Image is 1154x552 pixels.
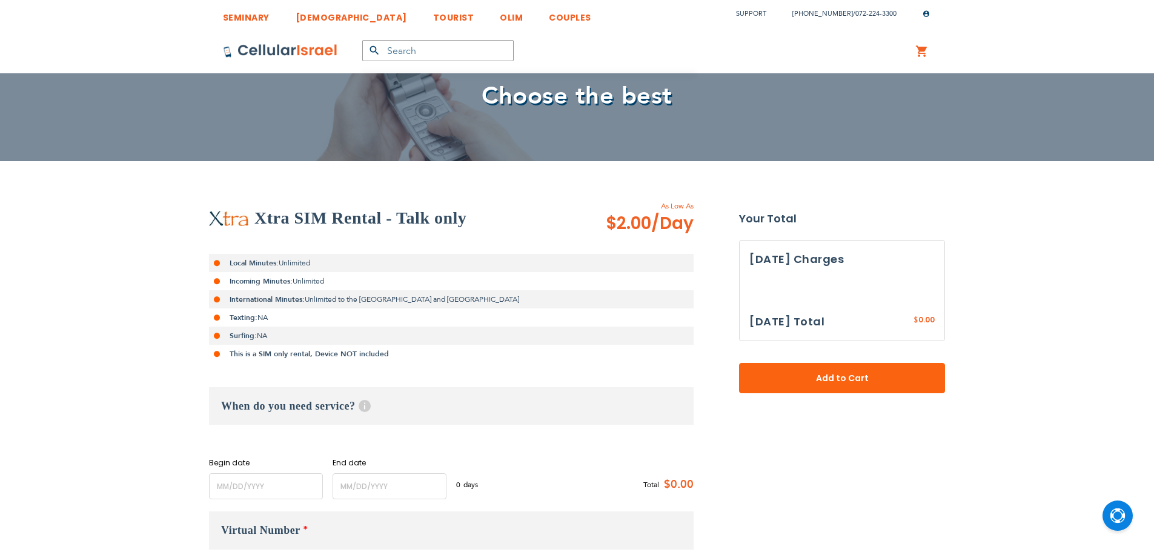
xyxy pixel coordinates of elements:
a: OLIM [500,3,523,25]
img: Cellular Israel Logo [223,44,338,58]
span: $ [914,315,918,326]
h3: When do you need service? [209,387,694,425]
span: $0.00 [659,476,694,494]
input: Search [362,40,514,61]
span: Add to Cart [779,372,905,385]
strong: Texting: [230,313,257,322]
img: Xtra SIM Rental - Talk only [209,211,248,225]
label: End date [333,457,446,468]
input: MM/DD/YYYY [209,473,323,499]
span: Virtual Number [221,524,300,536]
span: Help [359,400,371,412]
button: Add to Cart [739,363,945,393]
strong: This is a SIM only rental, Device NOT included [230,349,389,359]
strong: Your Total [739,210,945,228]
span: days [463,479,478,490]
span: Total [643,479,659,490]
span: As Low As [573,201,694,211]
strong: International Minutes: [230,294,305,304]
a: [PHONE_NUMBER] [792,9,853,18]
strong: Incoming Minutes: [230,276,293,286]
li: Unlimited [209,272,694,290]
strong: Local Minutes: [230,258,279,268]
a: SEMINARY [223,3,270,25]
span: 0.00 [918,314,935,325]
li: / [780,5,897,22]
span: 0 [456,479,463,490]
li: NA [209,327,694,345]
a: Support [736,9,766,18]
a: [DEMOGRAPHIC_DATA] [296,3,407,25]
a: TOURIST [433,3,474,25]
h2: Xtra SIM Rental - Talk only [254,206,466,230]
li: Unlimited [209,254,694,272]
strong: Surfing: [230,331,257,341]
span: Choose the best [482,79,672,113]
a: 072-224-3300 [855,9,897,18]
li: NA [209,308,694,327]
input: MM/DD/YYYY [333,473,446,499]
h3: [DATE] Charges [749,250,935,268]
li: Unlimited to the [GEOGRAPHIC_DATA] and [GEOGRAPHIC_DATA] [209,290,694,308]
span: /Day [651,211,694,236]
a: COUPLES [549,3,591,25]
label: Begin date [209,457,323,468]
h3: [DATE] Total [749,313,824,331]
span: $2.00 [606,211,694,236]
